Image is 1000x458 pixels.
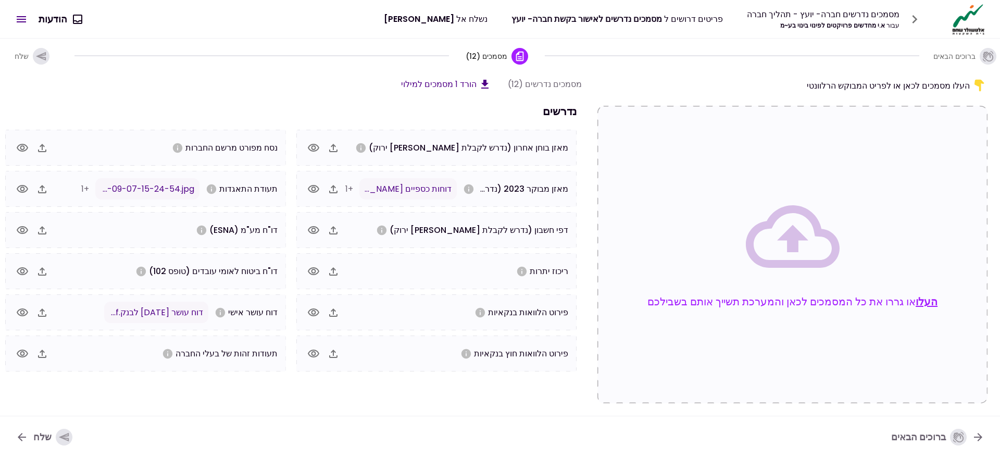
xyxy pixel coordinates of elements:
button: העלו [916,294,938,310]
span: פירוט הלוואות חוץ בנקאיות [474,348,568,360]
svg: אנא העלו מאזן מבוקר לשנה 2023 [463,183,474,195]
span: +1 [81,183,89,195]
span: מסמכים (12) [466,51,507,61]
span: ברוכים הבאים [933,51,976,61]
img: Logo [949,3,988,35]
span: מסמכים נדרשים לאישור בקשת חברה- יועץ [511,13,662,25]
button: שלח [7,424,81,451]
div: מסמכים נדרשים חברה- יועץ - תהליך חברה [747,8,899,21]
svg: אנא העלו דפי חשבון ל3 חודשים האחרונים לכל החשבונות בנק [376,225,387,236]
span: מאזן בוחן אחרון (נדרש לקבלת [PERSON_NAME] ירוק) [369,142,568,154]
span: דו"ח מע"מ (ESNA) [209,224,278,236]
button: מסמכים (12) [466,40,528,73]
span: דפי חשבון (נדרש לקבלת [PERSON_NAME] ירוק) [390,224,568,236]
svg: אנא העלו דו"ח מע"מ (ESNA) משנת 2023 ועד היום [196,225,207,236]
button: הודעות [30,6,90,33]
div: פריטים דרושים ל [511,13,723,26]
div: א.י מחדשים פרויקטים לפינוי בינוי בע~מ [747,21,899,30]
button: ברוכים הבאים [936,40,994,73]
div: שלח [33,429,72,445]
span: דוח עושר אישי [228,306,278,318]
p: או גררו את כל המסמכים לכאן והמערכת תשייך אותם בשבילכם [647,294,938,310]
span: דוח עושר 19.2.2025 לבנק.pdf [105,306,203,318]
span: דוחות כספיים יוכלמן ארבוב גרופ - 2023.docx [267,183,452,195]
svg: אנא העלו נסח חברה מפורט כולל שעבודים [172,142,183,154]
svg: במידה ונערכת הנהלת חשבונות כפולה בלבד [355,142,367,154]
button: שלח [6,40,58,73]
span: נסח מפורט מרשם החברות [185,142,278,154]
div: נשלח אל [384,13,488,26]
span: עבור [886,21,899,30]
span: פירוט הלוואות בנקאיות [488,306,568,318]
svg: אנא העלו פרוט הלוואות מהבנקים [474,307,486,318]
span: ריכוז יתרות [530,265,568,277]
div: העלו מסמכים לכאן או לפריט המבוקש הרלוונטי [597,78,988,93]
svg: אנא הורידו את הטופס מלמעלה. יש למלא ולהחזיר חתום על ידי הבעלים [215,307,226,318]
button: ברוכים הבאים [883,424,993,451]
span: תעודת התאגדות [219,183,278,195]
svg: אנא העלו צילום תעודת זהות של כל בעלי מניות החברה (לת.ז. ביומטרית יש להעלות 2 צדדים) [162,348,173,360]
svg: אנא העלו פרוט הלוואות חוץ בנקאיות של החברה [460,348,472,360]
svg: אנא העלו ריכוז יתרות עדכני בבנקים, בחברות אשראי חוץ בנקאיות ובחברות כרטיסי אשראי [516,266,528,277]
span: [PERSON_NAME] [384,13,454,25]
span: +1 [345,183,353,195]
button: הורד 1 מסמכים למילוי [401,78,491,91]
svg: אנא העלו תעודת התאגדות של החברה [206,183,217,195]
span: תעודות זהות של בעלי החברה [176,348,278,360]
span: PHOTO-2025-09-07-15-24-54.jpg [53,183,194,195]
div: מסמכים נדרשים (12) [508,78,582,91]
span: שלח [15,51,29,61]
div: ברוכים הבאים [891,429,967,445]
svg: אנא העלו טופס 102 משנת 2023 ועד היום [135,266,147,277]
span: דו"ח ביטוח לאומי עובדים (טופס 102) [149,265,278,277]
